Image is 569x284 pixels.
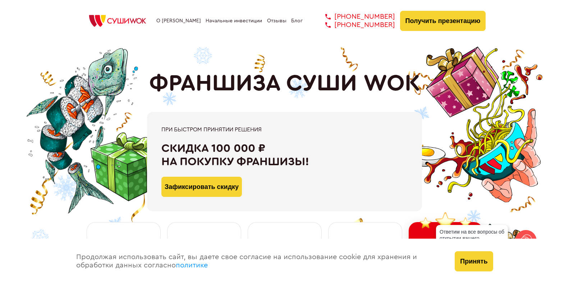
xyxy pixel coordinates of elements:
div: При быстром принятии решения [161,126,408,133]
button: Зафиксировать скидку [161,177,242,197]
img: СУШИWOK [83,13,152,29]
span: 300 [187,237,222,260]
span: 700 [348,237,382,260]
span: Вы [432,236,460,260]
div: Ответим на все вопросы об открытии вашего [PERSON_NAME]! [436,225,508,252]
a: Отзывы [267,18,286,24]
a: [PHONE_NUMBER] [315,13,395,21]
h1: ФРАНШИЗА СУШИ WOK [149,70,420,97]
button: Получить презентацию [400,11,486,31]
div: Продолжая использовать сайт, вы даете свое согласие на использование cookie для хранения и обрабо... [69,239,448,284]
a: Начальные инвестиции [206,18,262,24]
a: О [PERSON_NAME] [156,18,201,24]
div: Скидка 100 000 ₽ на покупку франшизы! [161,142,408,168]
a: [PHONE_NUMBER] [315,21,395,29]
a: Блог [291,18,303,24]
button: Принять [455,251,493,271]
a: политике [176,262,208,269]
span: 500 [267,237,302,260]
span: 1-й [110,237,137,260]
